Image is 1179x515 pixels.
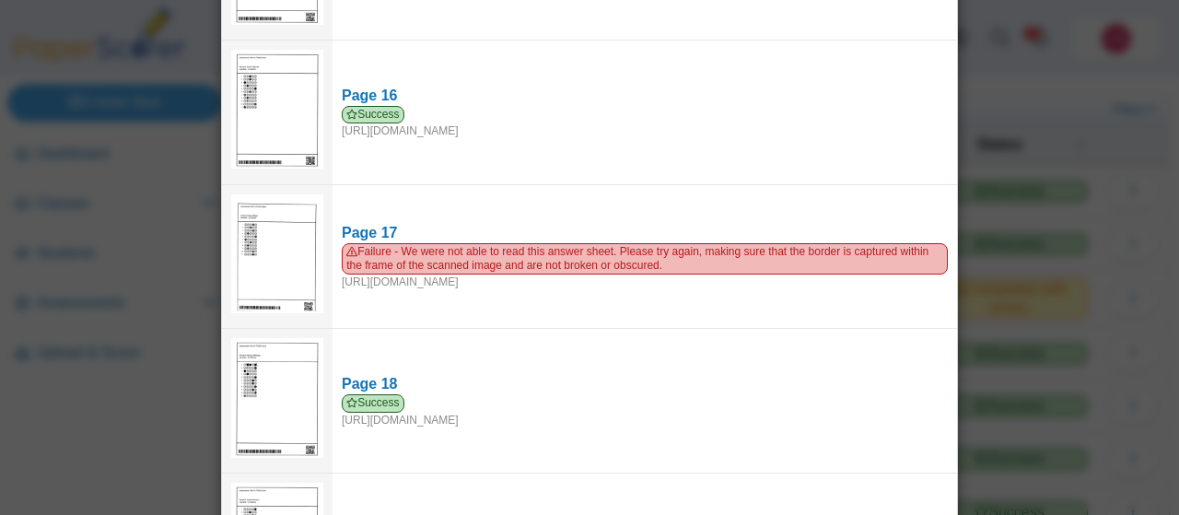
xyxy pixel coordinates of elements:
[333,365,957,437] a: Page 18 Success [URL][DOMAIN_NAME]
[333,76,957,148] a: Page 16 Success [URL][DOMAIN_NAME]
[342,243,948,290] div: [URL][DOMAIN_NAME]
[231,338,323,457] img: 3148074_SEPTEMBER_16_2025T18_47_42_28000000.jpeg
[342,86,948,106] div: Page 16
[342,243,948,275] span: Failure - We were not able to read this answer sheet. Please try again, making sure that the bord...
[342,223,948,243] div: Page 17
[333,214,957,299] a: Page 17 Failure - We were not able to read this answer sheet. Please try again, making sure that ...
[231,50,323,169] img: 3148072_SEPTEMBER_16_2025T18_47_43_561000000.jpeg
[231,194,323,313] img: bu_334_b39b3FmWLbtL0RXe_2025-09-16_18-46-00.pdf_pg_17.jpg
[342,374,948,394] div: Page 18
[342,106,404,123] span: Success
[342,394,404,412] span: Success
[342,394,948,427] div: [URL][DOMAIN_NAME]
[342,106,948,139] div: [URL][DOMAIN_NAME]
